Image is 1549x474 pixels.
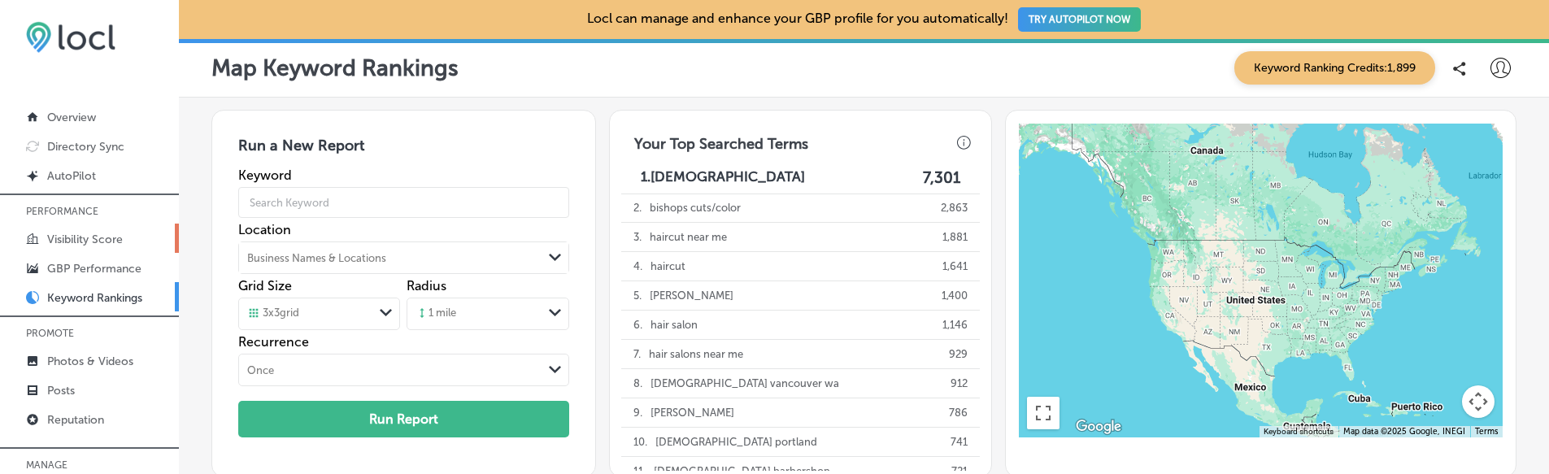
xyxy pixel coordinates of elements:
h3: Your Top Searched Terms [621,122,821,158]
p: 912 [951,369,968,398]
a: Terms (opens in new tab) [1475,427,1498,437]
label: 7,301 [923,168,960,187]
p: [DEMOGRAPHIC_DATA] vancouver wa [650,369,839,398]
label: Keyword [238,167,568,183]
p: AutoPilot [47,169,96,183]
p: bishops cuts/color [650,194,741,222]
p: Visibility Score [47,233,123,246]
p: 1,400 [942,281,968,310]
p: [DEMOGRAPHIC_DATA] portland [655,428,817,456]
p: 4 . [633,252,642,280]
label: Recurrence [238,334,568,350]
p: Keyword Rankings [47,291,142,305]
p: hair salon [650,311,698,339]
p: 741 [951,428,968,456]
p: 2,863 [941,194,968,222]
p: 6 . [633,311,642,339]
p: [PERSON_NAME] [650,398,734,427]
p: 10 . [633,428,647,456]
span: Keyword Ranking Credits: 1,899 [1234,51,1435,85]
p: hair salons near me [649,340,743,368]
button: Map camera controls [1462,385,1495,418]
a: Open this area in Google Maps (opens a new window) [1072,416,1125,437]
div: Once [247,364,274,376]
p: GBP Performance [47,262,141,276]
span: Map data ©2025 Google, INEGI [1343,427,1465,437]
p: 1,146 [942,311,968,339]
p: 2 . [633,194,642,222]
img: 6efc1275baa40be7c98c3b36c6bfde44.png [26,21,115,53]
p: 786 [949,398,968,427]
p: [PERSON_NAME] [650,281,733,310]
p: Overview [47,111,96,124]
div: Business Names & Locations [247,252,386,264]
div: 3 x 3 grid [247,307,299,321]
button: Run Report [238,401,568,437]
p: 1,641 [942,252,968,280]
p: Directory Sync [47,140,124,154]
p: haircut [650,252,685,280]
p: Posts [47,384,75,398]
p: haircut near me [650,223,727,251]
p: 9 . [633,398,642,427]
p: 1. [DEMOGRAPHIC_DATA] [641,168,805,187]
p: 7 . [633,340,641,368]
label: Grid Size [238,278,292,294]
p: 1,881 [942,223,968,251]
button: Toggle fullscreen view [1027,397,1059,429]
p: 8 . [633,369,642,398]
p: 3 . [633,223,642,251]
p: Map Keyword Rankings [211,54,459,81]
button: Keyboard shortcuts [1264,426,1334,437]
label: Location [238,222,568,237]
div: 1 mile [416,307,456,321]
p: 5 . [633,281,642,310]
h3: Run a New Report [238,137,568,167]
button: TRY AUTOPILOT NOW [1018,7,1141,32]
img: Google [1072,416,1125,437]
input: Search Keyword [238,180,568,225]
label: Radius [407,278,446,294]
p: 929 [949,340,968,368]
p: Photos & Videos [47,354,133,368]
